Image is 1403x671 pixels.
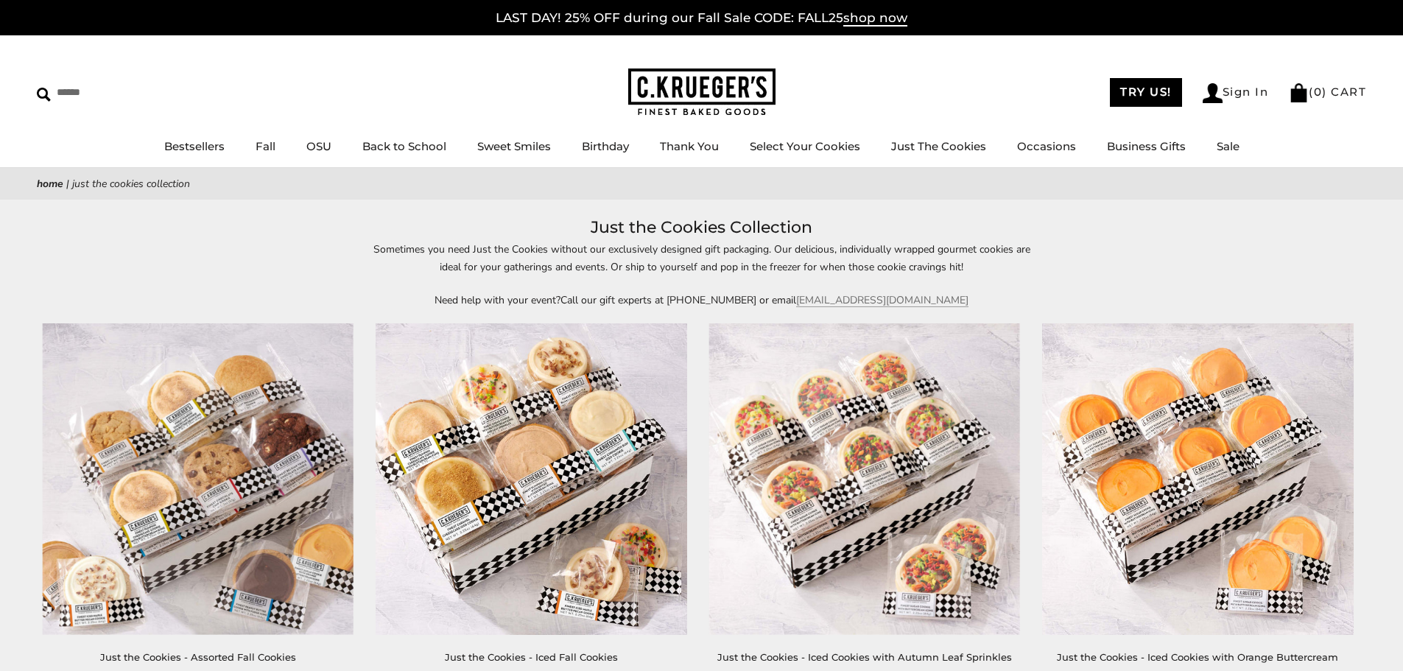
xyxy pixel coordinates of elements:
[1110,78,1182,107] a: TRY US!
[445,651,618,663] a: Just the Cookies - Iced Fall Cookies
[363,292,1041,309] p: Need help with your event?
[1289,83,1309,102] img: Bag
[1017,139,1076,153] a: Occasions
[796,293,968,307] a: [EMAIL_ADDRESS][DOMAIN_NAME]
[43,323,354,634] img: Just the Cookies - Assorted Fall Cookies
[37,175,1366,192] nav: breadcrumbs
[306,139,331,153] a: OSU
[709,323,1020,634] img: Just the Cookies - Iced Cookies with Autumn Leaf Sprinkles
[1203,83,1223,103] img: Account
[362,139,446,153] a: Back to School
[750,139,860,153] a: Select Your Cookies
[256,139,275,153] a: Fall
[1107,139,1186,153] a: Business Gifts
[1289,85,1366,99] a: (0) CART
[628,68,776,116] img: C.KRUEGER'S
[1042,323,1353,634] img: Just the Cookies - Iced Cookies with Orange Buttercream
[37,88,51,102] img: Search
[100,651,296,663] a: Just the Cookies - Assorted Fall Cookies
[477,139,551,153] a: Sweet Smiles
[1217,139,1240,153] a: Sale
[376,323,686,634] img: Just the Cookies - Iced Fall Cookies
[843,10,907,27] span: shop now
[717,651,1012,663] a: Just the Cookies - Iced Cookies with Autumn Leaf Sprinkles
[37,81,212,104] input: Search
[1057,651,1338,663] a: Just the Cookies - Iced Cookies with Orange Buttercream
[59,214,1344,241] h1: Just the Cookies Collection
[496,10,907,27] a: LAST DAY! 25% OFF during our Fall Sale CODE: FALL25shop now
[560,293,796,307] span: Call our gift experts at [PHONE_NUMBER] or email
[66,177,69,191] span: |
[891,139,986,153] a: Just The Cookies
[164,139,225,153] a: Bestsellers
[37,177,63,191] a: Home
[660,139,719,153] a: Thank You
[1314,85,1323,99] span: 0
[363,241,1041,275] p: Sometimes you need Just the Cookies without our exclusively designed gift packaging. Our deliciou...
[1203,83,1269,103] a: Sign In
[582,139,629,153] a: Birthday
[72,177,190,191] span: Just the Cookies Collection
